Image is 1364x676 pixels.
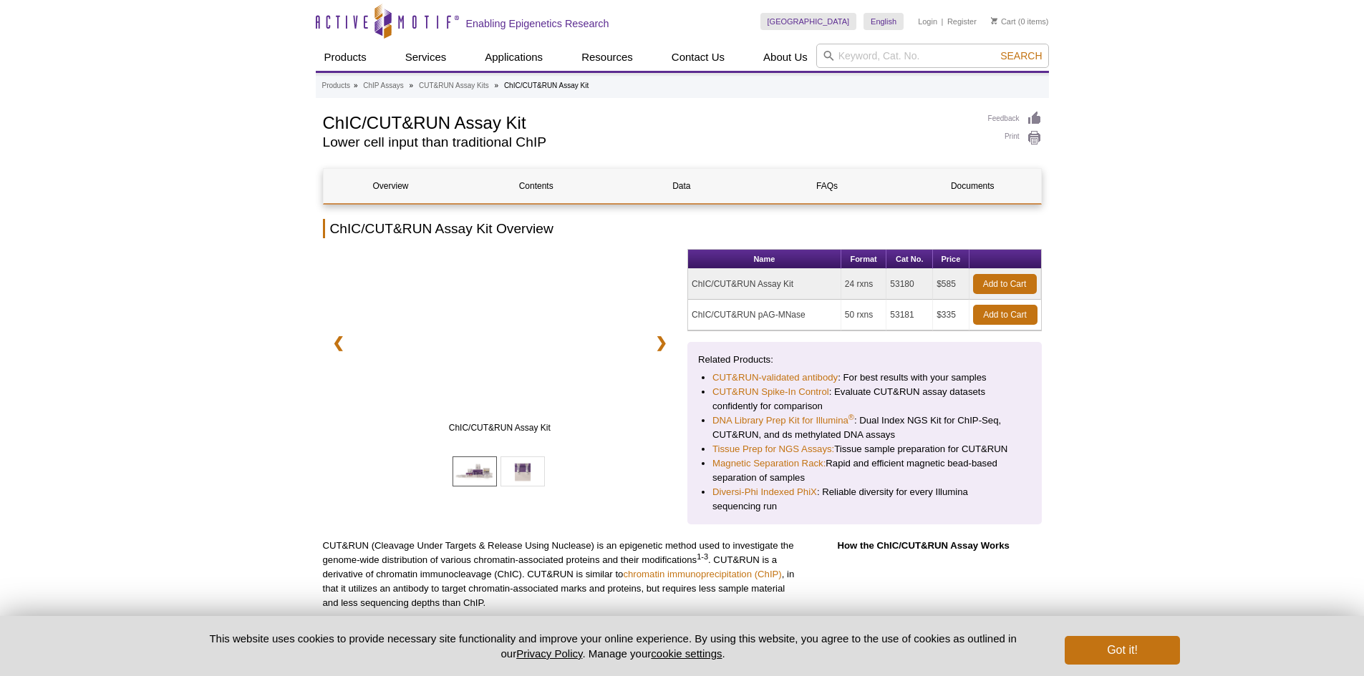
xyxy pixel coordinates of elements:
a: Data [614,169,749,203]
input: Keyword, Cat. No. [816,44,1049,68]
strong: How the ChIC/CUT&RUN Assay Works [837,540,1009,551]
h2: ChIC/CUT&RUN Assay Kit Overview [323,219,1042,238]
td: $585 [933,269,969,300]
td: 53180 [886,269,933,300]
th: Name [688,250,841,269]
a: Resources [573,44,642,71]
span: Search [1000,50,1042,62]
button: Got it! [1065,636,1179,665]
a: CUT&RUN Spike-In Control [712,385,829,399]
a: Overview [324,169,458,203]
td: ChIC/CUT&RUN pAG-MNase [688,300,841,330]
td: 53181 [886,300,933,330]
a: ❯ [646,326,677,359]
a: ❮ [323,326,354,359]
li: » [495,82,499,89]
button: cookie settings [651,647,722,660]
h2: Lower cell input than traditional ChIP [323,136,974,149]
a: Products [322,79,350,92]
h2: Enabling Epigenetics Research [466,17,609,30]
li: Rapid and efficient magnetic bead-based separation of samples [712,456,1017,485]
td: 50 rxns [841,300,886,330]
li: : Reliable diversity for every Illumina sequencing run [712,485,1017,514]
td: $335 [933,300,969,330]
a: CUT&RUN-validated antibody [712,371,838,385]
a: Register [947,16,977,26]
a: English [864,13,904,30]
sup: ® [848,413,854,421]
li: Tissue sample preparation for CUT&RUN [712,442,1017,456]
h1: ChIC/CUT&RUN Assay Kit [323,111,974,132]
th: Price [933,250,969,269]
a: Documents [905,169,1040,203]
sup: 1-3 [697,552,708,561]
span: ChIC/CUT&RUN Assay Kit [358,421,642,435]
a: ChIP Assays [363,79,404,92]
p: Related Products: [698,353,1031,367]
a: FAQs [760,169,894,203]
a: Services [397,44,455,71]
a: About Us [755,44,816,71]
li: : Evaluate CUT&RUN assay datasets confidently for comparison [712,385,1017,413]
li: » [354,82,358,89]
p: This website uses cookies to provide necessary site functionality and improve your online experie... [185,631,1042,661]
li: ChIC/CUT&RUN Assay Kit [504,82,589,89]
li: : Dual Index NGS Kit for ChIP-Seq, CUT&RUN, and ds methylated DNA assays [712,413,1017,442]
a: Magnetic Separation Rack: [712,456,826,471]
a: Diversi-Phi Indexed PhiX [712,485,817,499]
td: ChIC/CUT&RUN Assay Kit [688,269,841,300]
a: Privacy Policy [516,647,582,660]
a: Tissue Prep for NGS Assays: [712,442,834,456]
img: Your Cart [991,17,997,24]
a: DNA Library Prep Kit for Illumina® [712,413,854,428]
p: CUT&RUN (Cleavage Under Targets & Release Using Nuclease) is an epigenetic method used to investi... [323,539,795,610]
a: CUT&RUN Assay Kits [419,79,489,92]
a: Applications [476,44,551,71]
a: Cart [991,16,1016,26]
a: Print [988,130,1042,146]
li: (0 items) [991,13,1049,30]
th: Format [841,250,886,269]
li: : For best results with your samples [712,371,1017,385]
a: Add to Cart [973,305,1037,325]
li: » [410,82,414,89]
a: chromatin immunoprecipitation (ChIP) [623,569,781,579]
th: Cat No. [886,250,933,269]
a: Add to Cart [973,274,1037,294]
a: Contact Us [663,44,733,71]
a: Login [918,16,937,26]
a: Feedback [988,111,1042,127]
a: [GEOGRAPHIC_DATA] [760,13,857,30]
a: Contents [469,169,604,203]
li: | [942,13,944,30]
a: Products [316,44,375,71]
button: Search [996,49,1046,62]
td: 24 rxns [841,269,886,300]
